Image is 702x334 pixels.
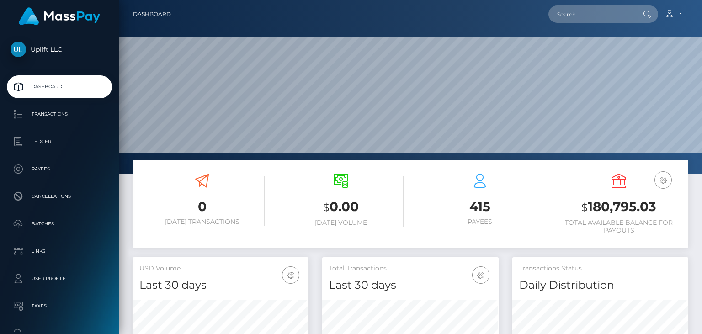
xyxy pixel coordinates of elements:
[11,217,108,231] p: Batches
[7,130,112,153] a: Ledger
[19,7,100,25] img: MassPay Logo
[11,244,108,258] p: Links
[417,198,542,216] h3: 415
[278,219,404,227] h6: [DATE] Volume
[519,264,681,273] h5: Transactions Status
[7,158,112,180] a: Payees
[417,218,542,226] h6: Payees
[519,277,681,293] h4: Daily Distribution
[11,80,108,94] p: Dashboard
[323,201,330,214] small: $
[329,264,491,273] h5: Total Transactions
[7,185,112,208] a: Cancellations
[11,42,26,57] img: Uplift LLC
[133,5,171,24] a: Dashboard
[7,267,112,290] a: User Profile
[11,107,108,121] p: Transactions
[556,198,681,217] h3: 180,795.03
[7,212,112,235] a: Batches
[278,198,404,217] h3: 0.00
[11,162,108,176] p: Payees
[11,299,108,313] p: Taxes
[556,219,681,234] h6: Total Available Balance for Payouts
[139,277,302,293] h4: Last 30 days
[329,277,491,293] h4: Last 30 days
[139,218,265,226] h6: [DATE] Transactions
[548,5,634,23] input: Search...
[139,198,265,216] h3: 0
[7,240,112,263] a: Links
[7,295,112,318] a: Taxes
[11,135,108,148] p: Ledger
[7,45,112,53] span: Uplift LLC
[7,103,112,126] a: Transactions
[139,264,302,273] h5: USD Volume
[581,201,588,214] small: $
[11,272,108,286] p: User Profile
[7,75,112,98] a: Dashboard
[11,190,108,203] p: Cancellations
